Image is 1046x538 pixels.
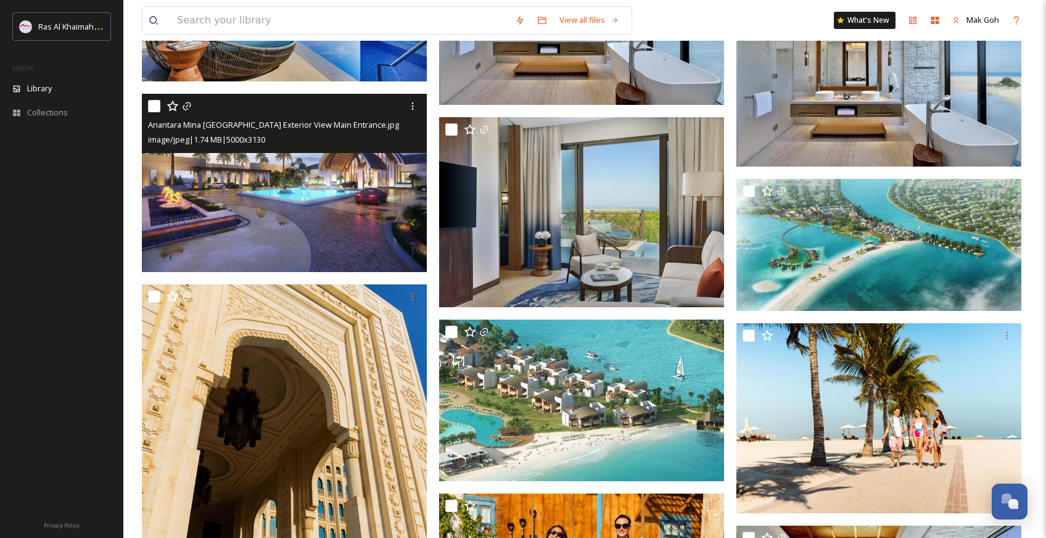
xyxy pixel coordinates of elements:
span: Privacy Policy [44,521,80,529]
span: image/jpeg | 1.74 MB | 5000 x 3130 [148,134,265,145]
input: Search your library [171,7,509,34]
a: What's New [834,12,896,29]
img: Anantara Mina Al Arab Ras Al Khaimah Resort Guest Room Over Water Pool Villa Bedroom.jpg [439,117,724,307]
span: MEDIA [12,64,34,73]
img: Anantara Mina Al Arab Ras Al Khaimah Resort Exterior View Aerial.jpg [439,320,724,482]
a: Mak Goh [946,8,1005,32]
span: Collections [27,107,68,118]
span: Ras Al Khaimah Tourism Development Authority [38,20,213,32]
a: View all files [553,8,625,32]
a: Privacy Policy [44,517,80,532]
img: Logo_RAKTDA_RGB-01.png [20,20,32,33]
img: Friends on the beach .jpg [736,323,1021,513]
span: Mak Goh [966,14,999,25]
img: Anantara Mina Al Arab Ras Al Khaimah Resort Exterior View Main Entrance.jpg [142,94,427,272]
img: Anantara Mina Al Arab Ras Al Khaimah Resort Exterior View Aerial Front.jpg [736,179,1021,311]
button: Open Chat [992,484,1027,519]
span: Anantara Mina [GEOGRAPHIC_DATA] Exterior View Main Entrance.jpg [148,119,399,130]
span: Library [27,83,52,94]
